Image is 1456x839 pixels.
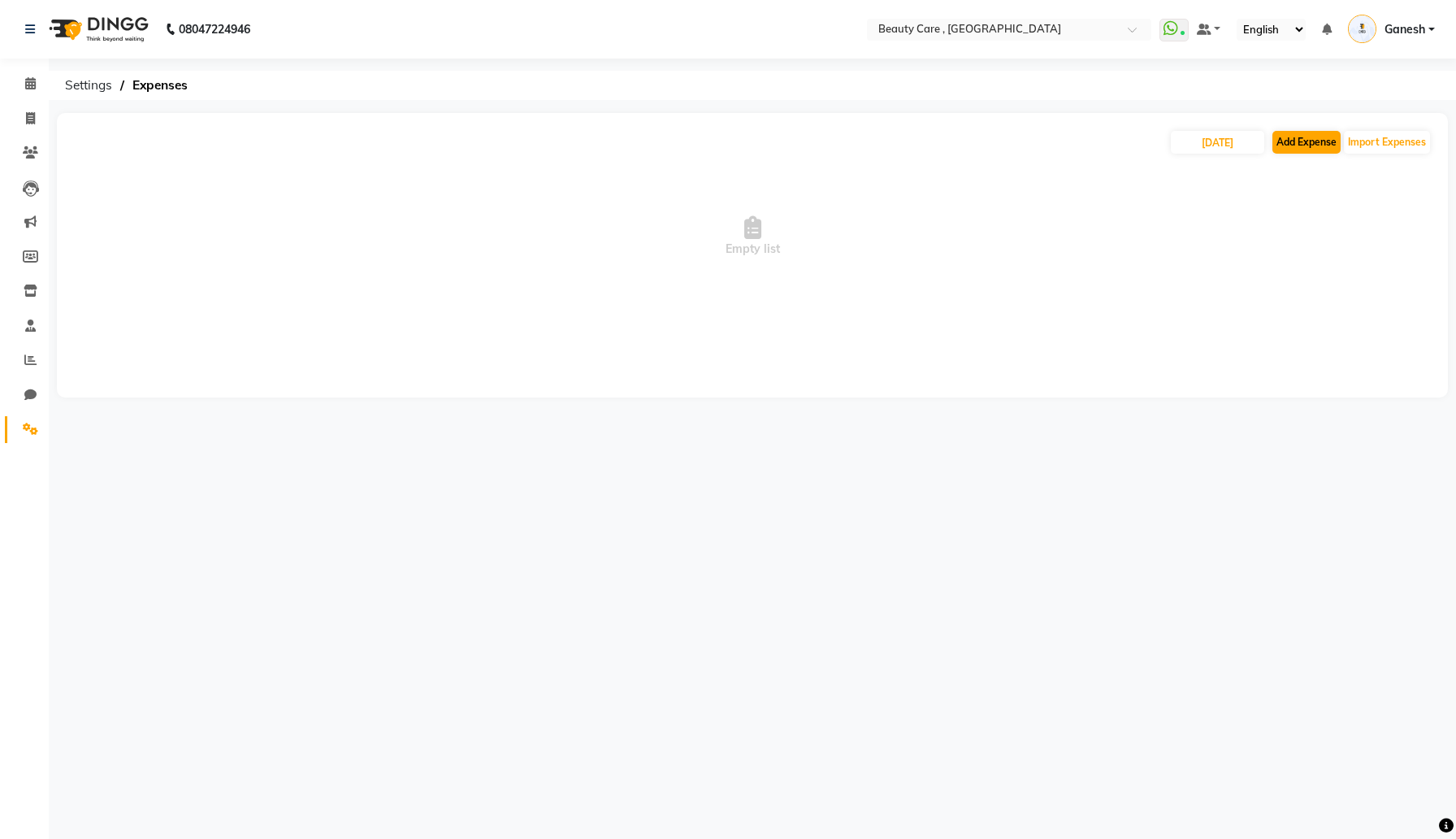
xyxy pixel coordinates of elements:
[1384,21,1425,38] span: Ganesh
[1344,131,1430,154] button: Import Expenses
[1272,131,1341,154] button: Add Expense
[124,71,196,100] span: Expenses
[179,7,250,52] b: 08047224946
[57,71,120,100] span: Settings
[73,155,1432,318] span: Empty list
[1348,15,1376,43] img: Ganesh
[1171,131,1264,154] input: PLACEHOLDER.DATE
[41,7,153,52] img: logo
